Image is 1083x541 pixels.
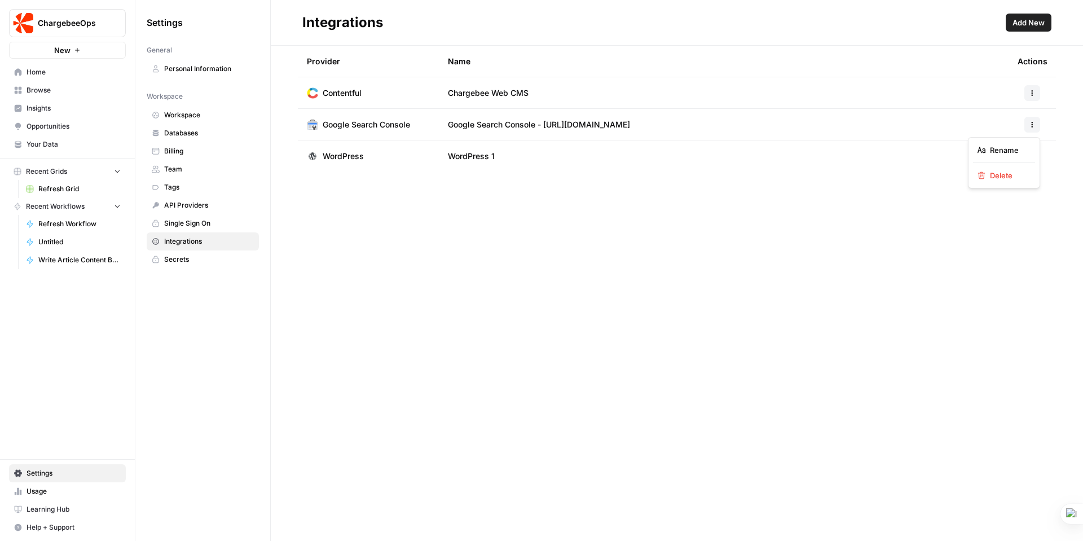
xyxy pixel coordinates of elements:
[147,91,183,102] span: Workspace
[448,119,630,130] span: Google Search Console - [URL][DOMAIN_NAME]
[27,486,121,496] span: Usage
[164,164,254,174] span: Team
[38,255,121,265] span: Write Article Content Brief
[9,500,126,518] a: Learning Hub
[1018,46,1047,77] div: Actions
[990,170,1026,181] span: Delete
[54,45,71,56] span: New
[38,237,121,247] span: Untitled
[9,9,126,37] button: Workspace: ChargebeeOps
[38,184,121,194] span: Refresh Grid
[9,198,126,215] button: Recent Workflows
[147,45,172,55] span: General
[448,151,495,162] span: WordPress 1
[27,504,121,514] span: Learning Hub
[147,250,259,269] a: Secrets
[164,146,254,156] span: Billing
[147,214,259,232] a: Single Sign On
[9,482,126,500] a: Usage
[307,119,318,130] img: Google Search Console
[1012,17,1045,28] span: Add New
[9,464,126,482] a: Settings
[147,106,259,124] a: Workspace
[448,46,1000,77] div: Name
[147,60,259,78] a: Personal Information
[164,218,254,228] span: Single Sign On
[9,135,126,153] a: Your Data
[147,124,259,142] a: Databases
[302,14,383,32] div: Integrations
[21,180,126,198] a: Refresh Grid
[9,99,126,117] a: Insights
[27,121,121,131] span: Opportunities
[164,128,254,138] span: Databases
[323,151,364,162] span: WordPress
[307,46,340,77] div: Provider
[9,42,126,59] button: New
[164,236,254,247] span: Integrations
[164,182,254,192] span: Tags
[323,119,410,130] span: Google Search Console
[164,110,254,120] span: Workspace
[21,215,126,233] a: Refresh Workflow
[448,87,529,99] span: Chargebee Web CMS
[27,85,121,95] span: Browse
[990,144,1026,156] span: Rename
[164,254,254,265] span: Secrets
[9,163,126,180] button: Recent Grids
[26,166,67,177] span: Recent Grids
[38,17,106,29] span: ChargebeeOps
[147,16,183,29] span: Settings
[9,117,126,135] a: Opportunities
[27,103,121,113] span: Insights
[164,200,254,210] span: API Providers
[9,63,126,81] a: Home
[38,219,121,229] span: Refresh Workflow
[147,178,259,196] a: Tags
[27,468,121,478] span: Settings
[307,151,318,162] img: WordPress
[1006,14,1051,32] button: Add New
[147,196,259,214] a: API Providers
[9,518,126,536] button: Help + Support
[27,139,121,149] span: Your Data
[147,232,259,250] a: Integrations
[21,233,126,251] a: Untitled
[323,87,362,99] span: Contentful
[9,81,126,99] a: Browse
[13,13,33,33] img: ChargebeeOps Logo
[147,160,259,178] a: Team
[27,67,121,77] span: Home
[21,251,126,269] a: Write Article Content Brief
[27,522,121,533] span: Help + Support
[164,64,254,74] span: Personal Information
[26,201,85,212] span: Recent Workflows
[307,87,318,99] img: Contentful
[147,142,259,160] a: Billing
